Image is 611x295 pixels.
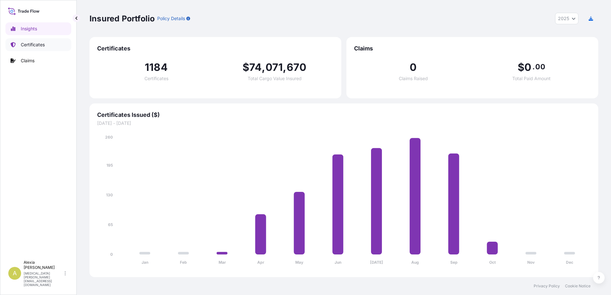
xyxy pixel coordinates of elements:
span: $ [243,62,249,72]
span: 071 [266,62,283,72]
p: Alexia [PERSON_NAME] [24,260,63,270]
span: 1184 [145,62,168,72]
p: [MEDICAL_DATA][PERSON_NAME][EMAIL_ADDRESS][DOMAIN_NAME] [24,271,63,287]
span: Certificates [97,45,334,52]
tspan: Dec [566,260,573,265]
tspan: Apr [257,260,264,265]
tspan: [DATE] [370,260,383,265]
p: Policy Details [157,15,185,22]
button: Year Selector [555,13,578,24]
tspan: Jan [142,260,148,265]
span: Claims Raised [399,76,428,81]
p: Claims [21,57,35,64]
span: . [532,64,535,69]
span: A [13,270,17,276]
span: 74 [249,62,262,72]
tspan: Oct [489,260,496,265]
a: Claims [5,54,71,67]
span: [DATE] - [DATE] [97,120,591,126]
span: , [262,62,265,72]
p: Insights [21,26,37,32]
span: 0 [410,62,417,72]
a: Insights [5,22,71,35]
tspan: Aug [411,260,419,265]
a: Cookie Notice [565,284,591,289]
tspan: Feb [180,260,187,265]
span: Total Paid Amount [512,76,551,81]
span: Total Cargo Value Insured [248,76,302,81]
span: $ [518,62,524,72]
span: 670 [287,62,307,72]
tspan: Sep [450,260,458,265]
a: Certificates [5,38,71,51]
tspan: 260 [105,135,113,140]
p: Certificates [21,42,45,48]
tspan: Mar [219,260,226,265]
tspan: May [295,260,304,265]
span: 0 [524,62,531,72]
p: Insured Portfolio [89,13,155,24]
tspan: 65 [108,222,113,227]
span: Certificates [144,76,168,81]
a: Privacy Policy [534,284,560,289]
tspan: 0 [110,252,113,257]
span: Certificates Issued ($) [97,111,591,119]
span: 2025 [558,15,569,22]
tspan: Nov [527,260,535,265]
tspan: 195 [106,163,113,168]
tspan: Jun [335,260,341,265]
span: 00 [535,64,545,69]
span: , [283,62,286,72]
span: Claims [354,45,591,52]
tspan: 130 [106,193,113,197]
